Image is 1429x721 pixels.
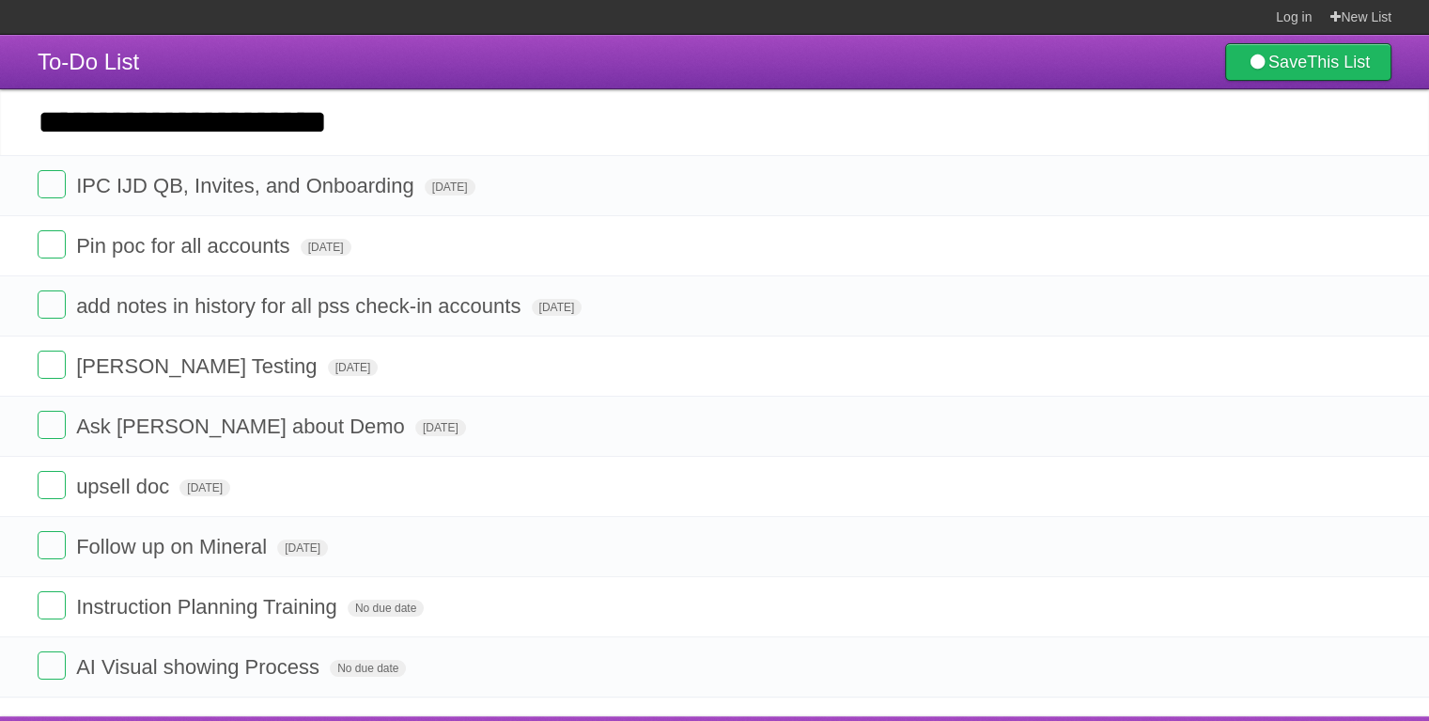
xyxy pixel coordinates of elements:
[532,299,582,316] span: [DATE]
[277,540,328,556] span: [DATE]
[76,294,525,318] span: add notes in history for all pss check-in accounts
[38,290,66,319] label: Done
[76,174,419,197] span: IPC IJD QB, Invites, and Onboarding
[425,179,475,196] span: [DATE]
[1307,53,1370,71] b: This List
[76,234,294,258] span: Pin poc for all accounts
[301,239,351,256] span: [DATE]
[38,411,66,439] label: Done
[328,359,379,376] span: [DATE]
[38,531,66,559] label: Done
[76,475,174,498] span: upsell doc
[38,591,66,619] label: Done
[76,655,324,679] span: AI Visual showing Process
[76,535,272,558] span: Follow up on Mineral
[38,170,66,198] label: Done
[76,415,410,438] span: Ask [PERSON_NAME] about Demo
[415,419,466,436] span: [DATE]
[76,354,321,378] span: [PERSON_NAME] Testing
[38,471,66,499] label: Done
[38,230,66,259] label: Done
[38,49,139,74] span: To-Do List
[348,600,424,617] span: No due date
[38,651,66,680] label: Done
[330,660,406,677] span: No due date
[1225,43,1391,81] a: SaveThis List
[76,595,342,619] span: Instruction Planning Training
[38,351,66,379] label: Done
[179,479,230,496] span: [DATE]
